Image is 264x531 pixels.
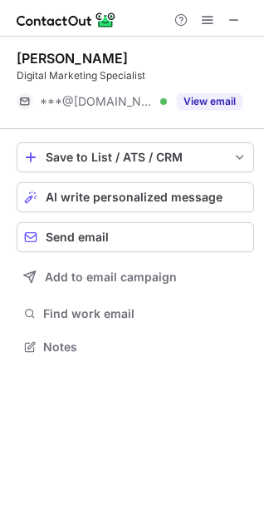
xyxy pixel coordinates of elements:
img: ContactOut v5.3.10 [17,10,116,30]
span: Notes [43,340,247,355]
button: Find work email [17,302,254,325]
button: AI write personalized message [17,182,254,212]
span: AI write personalized message [46,191,222,204]
span: Find work email [43,306,247,321]
button: save-profile-one-click [17,142,254,172]
button: Send email [17,222,254,252]
div: Save to List / ATS / CRM [46,151,225,164]
button: Notes [17,335,254,359]
span: Send email [46,231,109,244]
button: Add to email campaign [17,262,254,292]
span: Add to email campaign [45,270,177,284]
